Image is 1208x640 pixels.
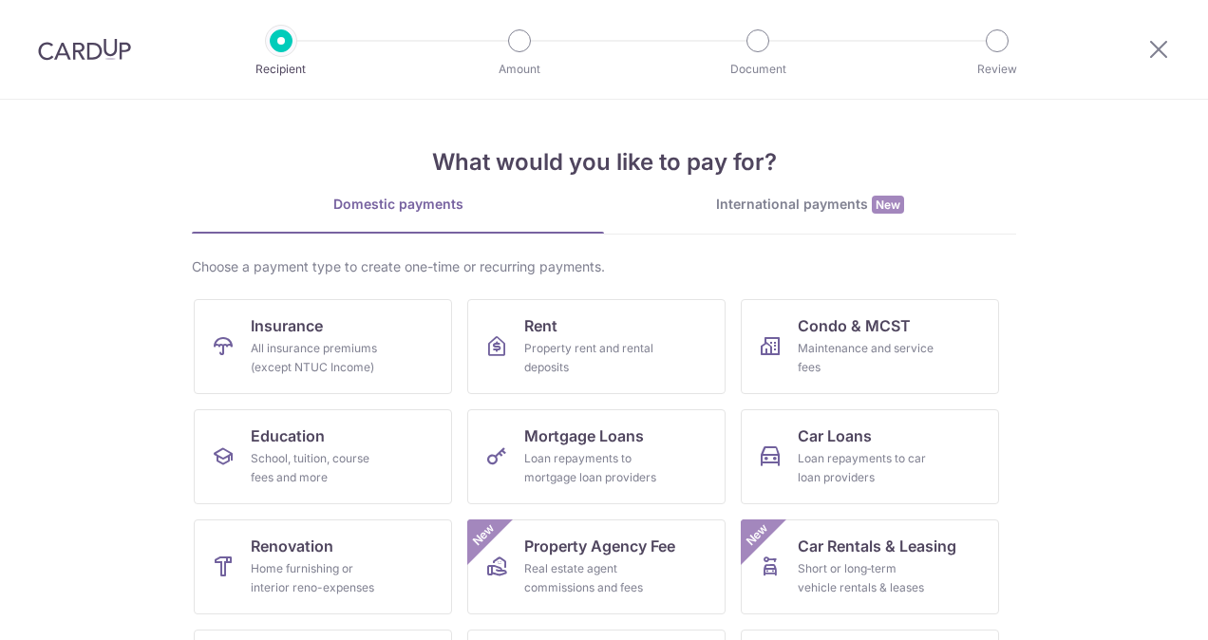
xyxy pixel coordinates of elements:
a: RenovationHome furnishing or interior reno-expenses [194,519,452,614]
span: Mortgage Loans [524,424,644,447]
span: Car Loans [798,424,872,447]
span: Car Rentals & Leasing [798,535,956,557]
div: Maintenance and service fees [798,339,934,377]
p: Document [688,60,828,79]
a: RentProperty rent and rental deposits [467,299,726,394]
a: InsuranceAll insurance premiums (except NTUC Income) [194,299,452,394]
div: Short or long‑term vehicle rentals & leases [798,559,934,597]
span: Renovation [251,535,333,557]
a: Car LoansLoan repayments to car loan providers [741,409,999,504]
p: Amount [449,60,590,79]
div: Domestic payments [192,195,604,214]
p: Recipient [211,60,351,79]
div: Home furnishing or interior reno-expenses [251,559,387,597]
p: Review [927,60,1067,79]
a: Property Agency FeeReal estate agent commissions and feesNew [467,519,726,614]
div: Choose a payment type to create one-time or recurring payments. [192,257,1016,276]
span: Condo & MCST [798,314,911,337]
div: School, tuition, course fees and more [251,449,387,487]
div: Loan repayments to car loan providers [798,449,934,487]
span: New [468,519,500,551]
span: Rent [524,314,557,337]
span: Property Agency Fee [524,535,675,557]
div: All insurance premiums (except NTUC Income) [251,339,387,377]
div: Property rent and rental deposits [524,339,661,377]
span: New [742,519,773,551]
span: New [872,196,904,214]
img: CardUp [38,38,131,61]
div: Loan repayments to mortgage loan providers [524,449,661,487]
h4: What would you like to pay for? [192,145,1016,179]
div: Real estate agent commissions and fees [524,559,661,597]
span: Education [251,424,325,447]
a: Mortgage LoansLoan repayments to mortgage loan providers [467,409,726,504]
a: EducationSchool, tuition, course fees and more [194,409,452,504]
a: Car Rentals & LeasingShort or long‑term vehicle rentals & leasesNew [741,519,999,614]
a: Condo & MCSTMaintenance and service fees [741,299,999,394]
span: Insurance [251,314,323,337]
div: International payments [604,195,1016,215]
